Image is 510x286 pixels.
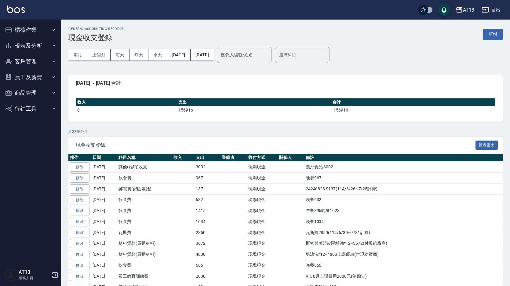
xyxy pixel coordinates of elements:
td: 現場現金 [247,227,278,238]
button: 報表匯出 [475,141,498,150]
td: [DATE] [91,249,117,260]
td: 義丹食品 3002 [304,162,503,173]
td: 632 [194,194,220,205]
td: 材料貨款(員購材料) [117,238,172,249]
td: 現場現金 [247,216,278,227]
td: 現場現金 [247,162,278,173]
a: 修改 [70,228,89,237]
button: 上個月 [87,49,111,61]
th: 備註 [304,154,503,162]
button: [DATE] [191,49,214,61]
button: 行銷工具 [2,101,59,117]
a: 修改 [70,261,89,270]
td: 酷涼洗*12=4800上課優惠(付現給廠商) [304,249,503,260]
td: 員工教育訓練費 [117,271,172,282]
td: [DATE] [91,183,117,194]
button: 客戶管理 [2,53,59,69]
a: 修改 [70,217,89,226]
button: 前天 [111,49,129,61]
th: 操作 [68,154,91,162]
a: 修改 [70,162,89,172]
td: 晚餐632 [304,194,503,205]
a: 新增 [483,31,503,37]
button: 商品管理 [2,85,59,101]
td: 4800 [194,249,220,260]
h3: 現金收支登錄 [68,33,124,42]
th: 登錄者 [220,154,247,162]
td: 晚餐666 [304,260,503,271]
img: Logo [7,5,25,13]
td: [DATE] [91,238,117,249]
a: 修改 [70,184,89,194]
button: 登出 [479,4,503,16]
td: 晚餐1034 [304,216,503,227]
td: 現場現金 [247,238,278,249]
td: 24240828 $137(114/6/26~7/25計費) [304,183,503,194]
img: Person [5,269,17,281]
td: [DATE] [91,227,117,238]
td: 伙食費 [117,260,172,271]
td: 3002 [194,162,220,173]
td: 伙食費 [117,194,172,205]
td: 1415 [194,205,220,216]
td: 其他(雜項)收支 [117,162,172,173]
a: 修改 [70,239,89,248]
button: [DATE] [167,49,190,61]
td: 材料貨款(員購材料) [117,249,172,260]
td: 斯密麗美頭皮隔離油*12=3672(付現給廠商) [304,238,503,249]
h2: GENERAL ACCOUNTING RECORDS [68,27,124,31]
th: 支出 [177,98,331,106]
h5: AT13 [19,269,50,275]
button: 本月 [68,49,87,61]
a: 修改 [70,173,89,183]
a: 修改 [70,272,89,281]
a: 修改 [70,250,89,259]
button: 員工及薪資 [2,69,59,85]
p: 服務人員 [19,275,50,281]
th: 收入 [76,98,177,106]
td: 瓦斯費2850(114/6/30~7/31計費) [304,227,503,238]
button: 今天 [148,49,167,61]
td: [DATE] [91,173,117,184]
td: 666 [194,260,220,271]
td: VIC 8月上課費用2000元(第四堂) [304,271,503,282]
th: 日期 [91,154,117,162]
td: 伙食費 [117,173,172,184]
th: 關係人 [278,154,304,162]
th: 收付方式 [247,154,278,162]
td: -156916 [331,106,495,114]
div: AT13 [463,6,474,14]
td: 137 [194,183,220,194]
td: 2850 [194,227,220,238]
td: 現場現金 [247,183,278,194]
th: 合計 [331,98,495,106]
td: 伙食費 [117,205,172,216]
td: 晚餐967 [304,173,503,184]
button: 報表及分析 [2,38,59,54]
td: 現場現金 [247,205,278,216]
td: [DATE] [91,162,117,173]
td: [DATE] [91,216,117,227]
td: [DATE] [91,260,117,271]
th: 支出 [194,154,220,162]
td: 午餐396晚餐1023 [304,205,503,216]
td: [DATE] [91,205,117,216]
a: 修改 [70,195,89,205]
th: 收入 [172,154,194,162]
a: 修改 [70,206,89,215]
span: [DATE] ~ [DATE] 合計 [76,80,495,86]
button: save [438,4,450,16]
td: 3672 [194,238,220,249]
span: 現金收支登錄 [76,142,475,148]
td: 156916 [177,106,331,114]
td: [DATE] [91,271,117,282]
td: 1034 [194,216,220,227]
button: AT13 [453,4,477,16]
td: 現場現金 [247,173,278,184]
td: 現場現金 [247,271,278,282]
button: 昨天 [129,49,148,61]
td: [DATE] [91,194,117,205]
p: 共 32 筆, 1 / 1 [68,129,503,134]
td: 伙食費 [117,216,172,227]
button: 櫃檯作業 [2,22,59,38]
